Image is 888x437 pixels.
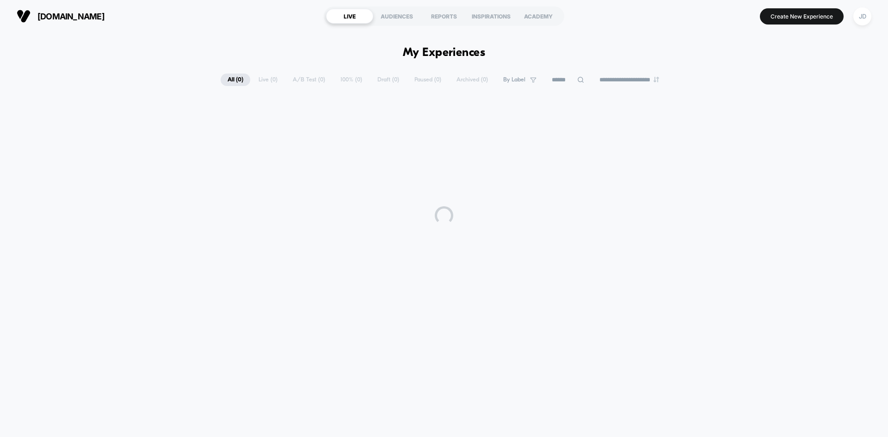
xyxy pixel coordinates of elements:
div: AUDIENCES [373,9,420,24]
div: LIVE [326,9,373,24]
button: Create New Experience [760,8,844,25]
div: INSPIRATIONS [468,9,515,24]
div: JD [853,7,871,25]
button: JD [851,7,874,26]
div: ACADEMY [515,9,562,24]
div: REPORTS [420,9,468,24]
button: [DOMAIN_NAME] [14,9,107,24]
span: [DOMAIN_NAME] [37,12,105,21]
h1: My Experiences [403,46,486,60]
span: By Label [503,76,525,83]
span: All ( 0 ) [221,74,250,86]
img: Visually logo [17,9,31,23]
img: end [654,77,659,82]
